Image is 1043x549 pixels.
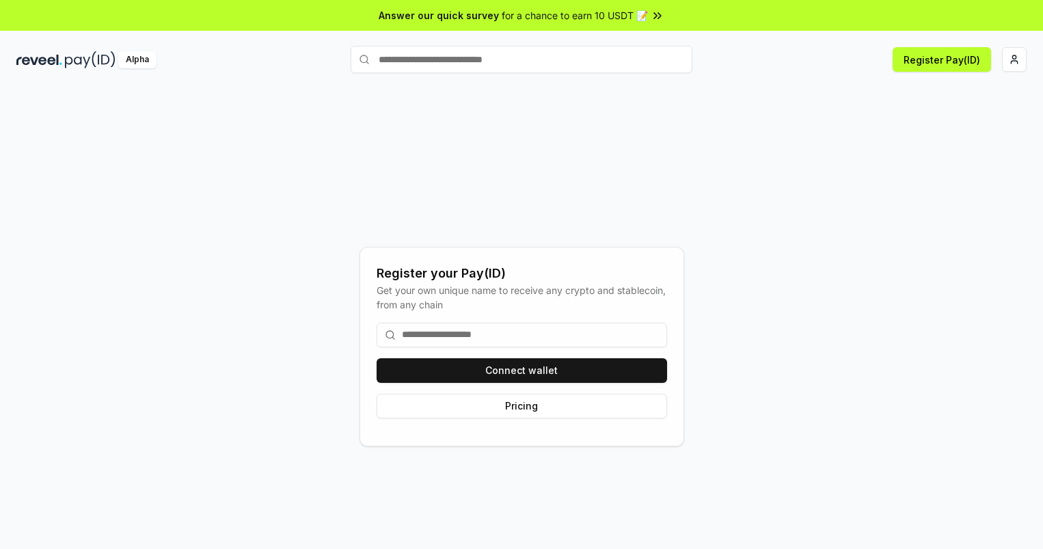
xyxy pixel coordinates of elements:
button: Register Pay(ID) [893,47,991,72]
span: for a chance to earn 10 USDT 📝 [502,8,648,23]
img: reveel_dark [16,51,62,68]
img: pay_id [65,51,116,68]
div: Get your own unique name to receive any crypto and stablecoin, from any chain [377,283,667,312]
span: Answer our quick survey [379,8,499,23]
button: Pricing [377,394,667,418]
button: Connect wallet [377,358,667,383]
div: Alpha [118,51,157,68]
div: Register your Pay(ID) [377,264,667,283]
